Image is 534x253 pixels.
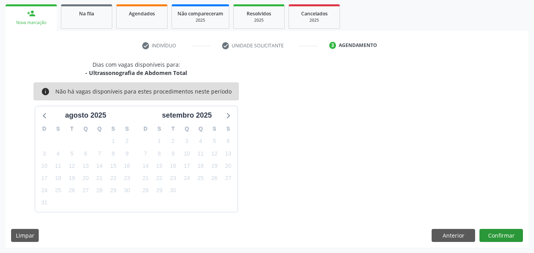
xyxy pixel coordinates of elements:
span: quinta-feira, 11 de setembro de 2025 [195,148,206,159]
span: sábado, 9 de agosto de 2025 [121,148,132,159]
span: quarta-feira, 6 de agosto de 2025 [80,148,91,159]
span: quarta-feira, 24 de setembro de 2025 [181,173,192,184]
span: quinta-feira, 21 de agosto de 2025 [94,173,105,184]
span: terça-feira, 30 de setembro de 2025 [168,185,179,196]
div: agosto 2025 [62,110,109,121]
span: sábado, 23 de agosto de 2025 [121,173,132,184]
span: segunda-feira, 15 de setembro de 2025 [154,160,165,171]
i: info [41,87,50,96]
span: domingo, 21 de setembro de 2025 [140,173,151,184]
span: domingo, 3 de agosto de 2025 [39,148,50,159]
span: segunda-feira, 1 de setembro de 2025 [154,136,165,147]
span: Resolvidos [247,10,271,17]
span: domingo, 17 de agosto de 2025 [39,173,50,184]
span: sexta-feira, 12 de setembro de 2025 [209,148,220,159]
span: sexta-feira, 5 de setembro de 2025 [209,136,220,147]
span: sábado, 13 de setembro de 2025 [223,148,234,159]
span: domingo, 24 de agosto de 2025 [39,185,50,196]
span: quinta-feira, 4 de setembro de 2025 [195,136,206,147]
div: 3 [329,42,336,49]
div: Q [180,123,194,135]
span: terça-feira, 12 de agosto de 2025 [66,160,77,171]
span: terça-feira, 2 de setembro de 2025 [168,136,179,147]
span: quarta-feira, 17 de setembro de 2025 [181,160,192,171]
div: 2025 [177,17,223,23]
span: terça-feira, 9 de setembro de 2025 [168,148,179,159]
div: S [106,123,120,135]
span: domingo, 10 de agosto de 2025 [39,160,50,171]
span: domingo, 28 de setembro de 2025 [140,185,151,196]
div: T [166,123,180,135]
span: sexta-feira, 22 de agosto de 2025 [108,173,119,184]
span: terça-feira, 5 de agosto de 2025 [66,148,77,159]
div: D [38,123,51,135]
span: Cancelados [301,10,328,17]
div: person_add [27,9,36,18]
span: sexta-feira, 29 de agosto de 2025 [108,185,119,196]
div: Dias com vagas disponíveis para: [85,60,187,77]
span: sábado, 30 de agosto de 2025 [121,185,132,196]
div: - Ultrassonografia de Abdomen Total [85,69,187,77]
span: sexta-feira, 26 de setembro de 2025 [209,173,220,184]
span: sábado, 16 de agosto de 2025 [121,160,132,171]
span: sábado, 2 de agosto de 2025 [121,136,132,147]
span: sexta-feira, 8 de agosto de 2025 [108,148,119,159]
span: sábado, 20 de setembro de 2025 [223,160,234,171]
span: sábado, 27 de setembro de 2025 [223,173,234,184]
div: Agendamento [339,42,377,49]
span: sexta-feira, 1 de agosto de 2025 [108,136,119,147]
div: Q [194,123,208,135]
span: terça-feira, 23 de setembro de 2025 [168,173,179,184]
span: quinta-feira, 18 de setembro de 2025 [195,160,206,171]
span: quarta-feira, 13 de agosto de 2025 [80,160,91,171]
div: 2025 [294,17,334,23]
span: segunda-feira, 8 de setembro de 2025 [154,148,165,159]
span: Na fila [79,10,94,17]
span: quarta-feira, 10 de setembro de 2025 [181,148,192,159]
span: sábado, 6 de setembro de 2025 [223,136,234,147]
span: quinta-feira, 7 de agosto de 2025 [94,148,105,159]
span: segunda-feira, 11 de agosto de 2025 [53,160,64,171]
div: D [139,123,153,135]
span: domingo, 31 de agosto de 2025 [39,197,50,208]
span: segunda-feira, 22 de setembro de 2025 [154,173,165,184]
span: quinta-feira, 25 de setembro de 2025 [195,173,206,184]
div: S [120,123,134,135]
span: segunda-feira, 25 de agosto de 2025 [53,185,64,196]
span: segunda-feira, 4 de agosto de 2025 [53,148,64,159]
div: T [65,123,79,135]
span: terça-feira, 16 de setembro de 2025 [168,160,179,171]
span: segunda-feira, 29 de setembro de 2025 [154,185,165,196]
span: Agendados [129,10,155,17]
div: S [51,123,65,135]
div: Nova marcação [11,20,51,26]
span: quarta-feira, 27 de agosto de 2025 [80,185,91,196]
span: quinta-feira, 28 de agosto de 2025 [94,185,105,196]
span: quinta-feira, 14 de agosto de 2025 [94,160,105,171]
div: Q [79,123,92,135]
span: terça-feira, 19 de agosto de 2025 [66,173,77,184]
div: S [153,123,166,135]
span: quarta-feira, 3 de setembro de 2025 [181,136,192,147]
div: S [208,123,221,135]
div: Q [92,123,106,135]
span: sexta-feira, 19 de setembro de 2025 [209,160,220,171]
div: 2025 [239,17,279,23]
span: domingo, 14 de setembro de 2025 [140,160,151,171]
div: Não há vagas disponíveis para estes procedimentos neste período [55,87,232,96]
button: Anterior [432,229,475,242]
span: segunda-feira, 18 de agosto de 2025 [53,173,64,184]
span: quarta-feira, 20 de agosto de 2025 [80,173,91,184]
span: domingo, 7 de setembro de 2025 [140,148,151,159]
span: sexta-feira, 15 de agosto de 2025 [108,160,119,171]
div: setembro 2025 [159,110,215,121]
span: terça-feira, 26 de agosto de 2025 [66,185,77,196]
button: Confirmar [479,229,523,242]
div: S [221,123,235,135]
span: Não compareceram [177,10,223,17]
